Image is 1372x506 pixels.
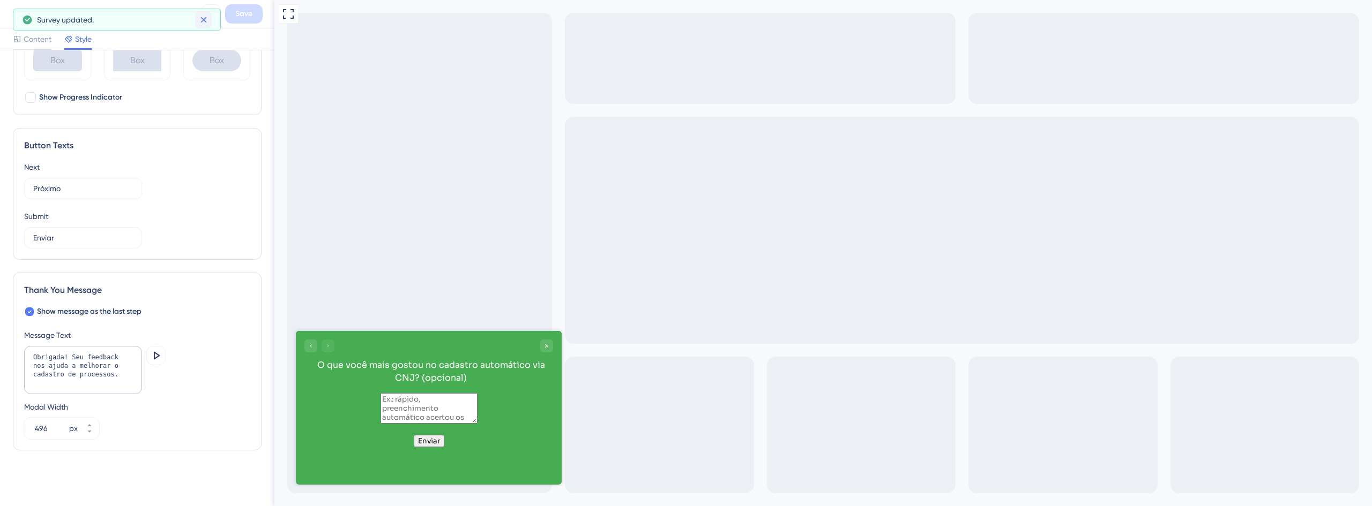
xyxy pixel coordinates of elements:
div: Message Text [24,329,250,342]
div: Next [24,161,250,173]
textarea: Obrigada! Seu feedback nos ajuda a melhorar o cadastro de processos. [24,346,142,394]
input: Type the value [33,183,133,194]
span: Show Progress Indicator [39,91,122,104]
div: Box [33,50,82,71]
button: Save [225,4,263,24]
div: Thank You Message [24,284,250,297]
span: Show message as the last step [37,305,141,318]
input: Type the value [33,232,133,244]
div: Satisfação - Cadastro de processos via CNJ [34,6,197,21]
button: px [80,418,99,428]
div: Box [192,50,241,71]
button: px [80,428,99,439]
div: Modal Width [24,401,99,413]
div: Submit [24,210,250,223]
input: px [35,422,67,435]
div: Box [113,50,162,71]
iframe: UserGuiding Survey [21,331,287,485]
span: Style [75,33,92,46]
div: px [69,422,78,435]
span: Content [24,33,51,46]
span: Save [235,7,252,20]
div: Button Texts [24,139,250,152]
